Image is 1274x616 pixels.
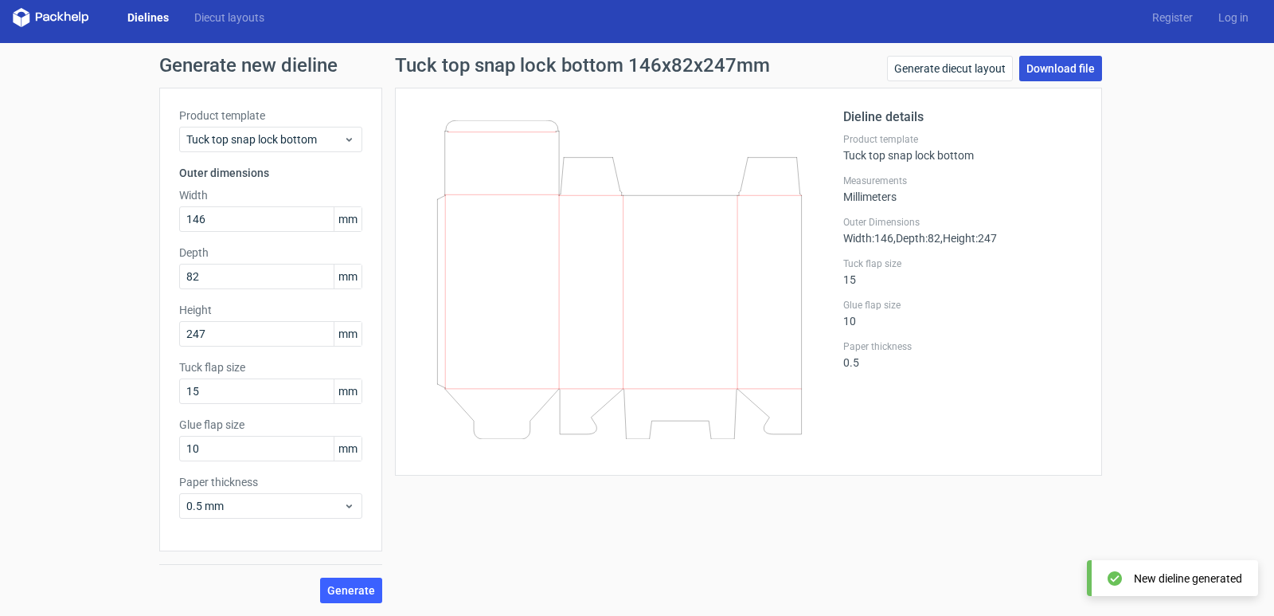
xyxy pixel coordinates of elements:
div: 0.5 [843,340,1082,369]
span: , Depth : 82 [893,232,940,245]
span: mm [334,265,361,288]
label: Height [179,302,362,318]
label: Outer Dimensions [843,216,1082,229]
a: Generate diecut layout [887,56,1013,81]
span: , Height : 247 [940,232,997,245]
div: 15 [843,257,1082,286]
div: 10 [843,299,1082,328]
span: mm [334,437,361,461]
label: Paper thickness [843,340,1082,353]
label: Width [179,187,362,203]
span: Tuck top snap lock bottom [186,131,343,147]
label: Tuck flap size [179,359,362,375]
h2: Dieline details [843,108,1082,127]
span: mm [334,322,361,346]
span: Generate [327,585,375,596]
a: Dielines [115,10,182,26]
span: Width : 146 [843,232,893,245]
div: Tuck top snap lock bottom [843,133,1082,162]
a: Log in [1206,10,1261,26]
button: Generate [320,578,382,603]
span: mm [334,379,361,403]
label: Measurements [843,175,1082,187]
label: Product template [843,133,1082,146]
div: Millimeters [843,175,1082,203]
label: Depth [179,245,362,261]
a: Diecut layouts [182,10,277,26]
span: mm [334,207,361,231]
label: Glue flap size [843,299,1082,312]
label: Tuck flap size [843,257,1082,270]
h1: Tuck top snap lock bottom 146x82x247mm [395,56,770,75]
label: Glue flap size [179,417,362,433]
a: Download file [1019,56,1102,81]
div: New dieline generated [1134,571,1242,587]
label: Product template [179,108,362,124]
h1: Generate new dieline [159,56,1115,75]
span: 0.5 mm [186,498,343,514]
a: Register [1139,10,1206,26]
label: Paper thickness [179,474,362,490]
h3: Outer dimensions [179,165,362,181]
